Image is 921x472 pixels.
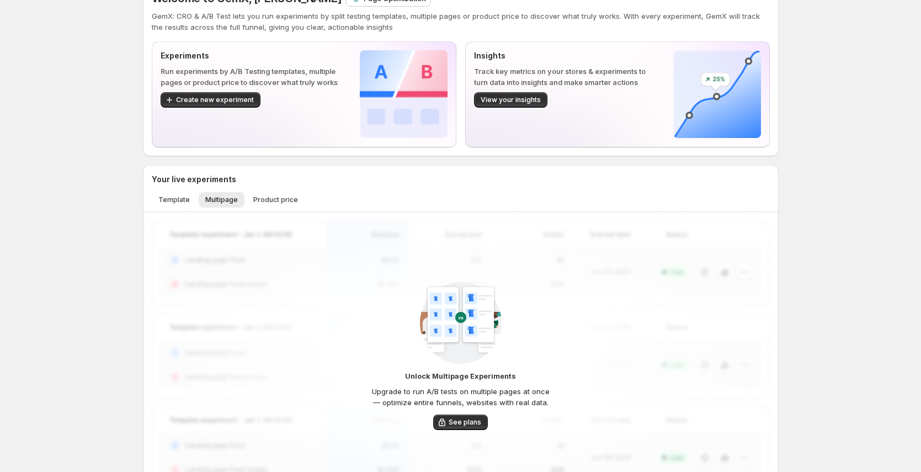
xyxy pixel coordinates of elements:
span: Multipage [205,195,238,204]
img: Experiments [360,50,448,138]
span: See plans [449,418,481,427]
img: Insights [673,50,761,138]
p: Track key metrics on your stores & experiments to turn data into insights and make smarter actions [474,66,656,88]
p: Unlock Multipage Experiments [405,370,516,381]
p: Run experiments by A/B Testing templates, multiple pages or product price to discover what truly ... [161,66,342,88]
span: View your insights [481,96,541,104]
button: View your insights [474,92,547,108]
p: Upgrade to run A/B tests on multiple pages at once — optimize entire funnels, websites with real ... [370,386,552,408]
button: Create new experiment [161,92,260,108]
p: GemX: CRO & A/B Test lets you run experiments by split testing templates, multiple pages or produ... [152,10,770,33]
p: Experiments [161,50,342,61]
button: See plans [433,415,488,430]
span: Template [158,195,190,204]
p: Insights [474,50,656,61]
img: CampaignGroupTemplate [420,282,502,364]
span: Product price [253,195,298,204]
span: Create new experiment [176,96,254,104]
h3: Your live experiments [152,174,236,185]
